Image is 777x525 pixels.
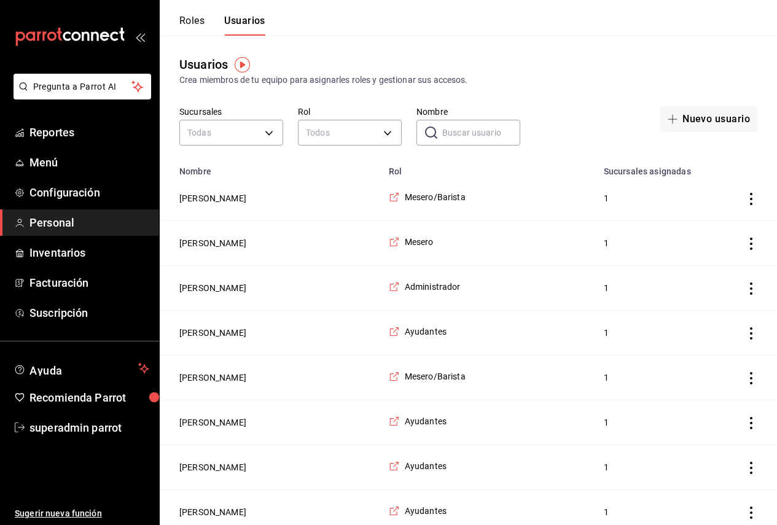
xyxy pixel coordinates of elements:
button: actions [745,327,757,340]
span: Menú [29,154,149,171]
button: [PERSON_NAME] [179,371,246,384]
button: actions [745,507,757,519]
button: Roles [179,15,205,36]
button: Nuevo usuario [660,106,757,132]
span: Ayudantes [405,505,447,517]
a: Ayudantes [389,325,447,338]
button: [PERSON_NAME] [179,282,246,294]
span: Reportes [29,124,149,141]
a: Pregunta a Parrot AI [9,89,151,102]
span: 1 [604,327,706,339]
span: Ayudantes [405,325,447,338]
span: Administrador [405,281,461,293]
span: Mesero/Barista [405,191,466,203]
th: Rol [381,159,596,176]
a: Ayudantes [389,415,447,427]
div: Crea miembros de tu equipo para asignarles roles y gestionar sus accesos. [179,74,757,87]
a: Administrador [389,281,461,293]
th: Sucursales asignadas [596,159,720,176]
span: 1 [604,282,706,294]
span: Sugerir nueva función [15,507,149,520]
button: actions [745,417,757,429]
button: actions [745,193,757,205]
span: 1 [604,371,706,384]
span: 1 [604,461,706,473]
button: [PERSON_NAME] [179,506,246,518]
span: Mesero/Barista [405,370,466,383]
button: actions [745,238,757,250]
button: [PERSON_NAME] [179,237,246,249]
div: Usuarios [179,55,228,74]
span: Mesero [405,236,434,248]
label: Sucursales [179,107,283,116]
input: Buscar usuario [442,120,520,145]
th: Nombre [160,159,381,176]
a: Mesero/Barista [389,191,466,203]
button: open_drawer_menu [135,32,145,42]
div: navigation tabs [179,15,265,36]
button: actions [745,462,757,474]
span: Recomienda Parrot [29,389,149,406]
label: Rol [298,107,402,116]
button: [PERSON_NAME] [179,416,246,429]
span: Suscripción [29,305,149,321]
button: [PERSON_NAME] [179,461,246,473]
span: Ayudantes [405,415,447,427]
span: Ayuda [29,361,133,376]
div: Todos [298,120,402,146]
span: Ayudantes [405,460,447,472]
a: Ayudantes [389,505,447,517]
button: actions [745,282,757,295]
span: Facturación [29,274,149,291]
span: 1 [604,192,706,204]
span: Pregunta a Parrot AI [33,80,132,93]
span: Personal [29,214,149,231]
img: Tooltip marker [235,57,250,72]
button: Usuarios [224,15,265,36]
span: superadmin parrot [29,419,149,436]
label: Nombre [416,107,520,116]
button: [PERSON_NAME] [179,327,246,339]
button: actions [745,372,757,384]
span: 1 [604,237,706,249]
span: Inventarios [29,244,149,261]
a: Mesero [389,236,434,248]
span: Configuración [29,184,149,201]
a: Mesero/Barista [389,370,466,383]
button: [PERSON_NAME] [179,192,246,204]
button: Pregunta a Parrot AI [14,74,151,99]
span: 1 [604,416,706,429]
a: Ayudantes [389,460,447,472]
span: 1 [604,506,706,518]
div: Todas [179,120,283,146]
